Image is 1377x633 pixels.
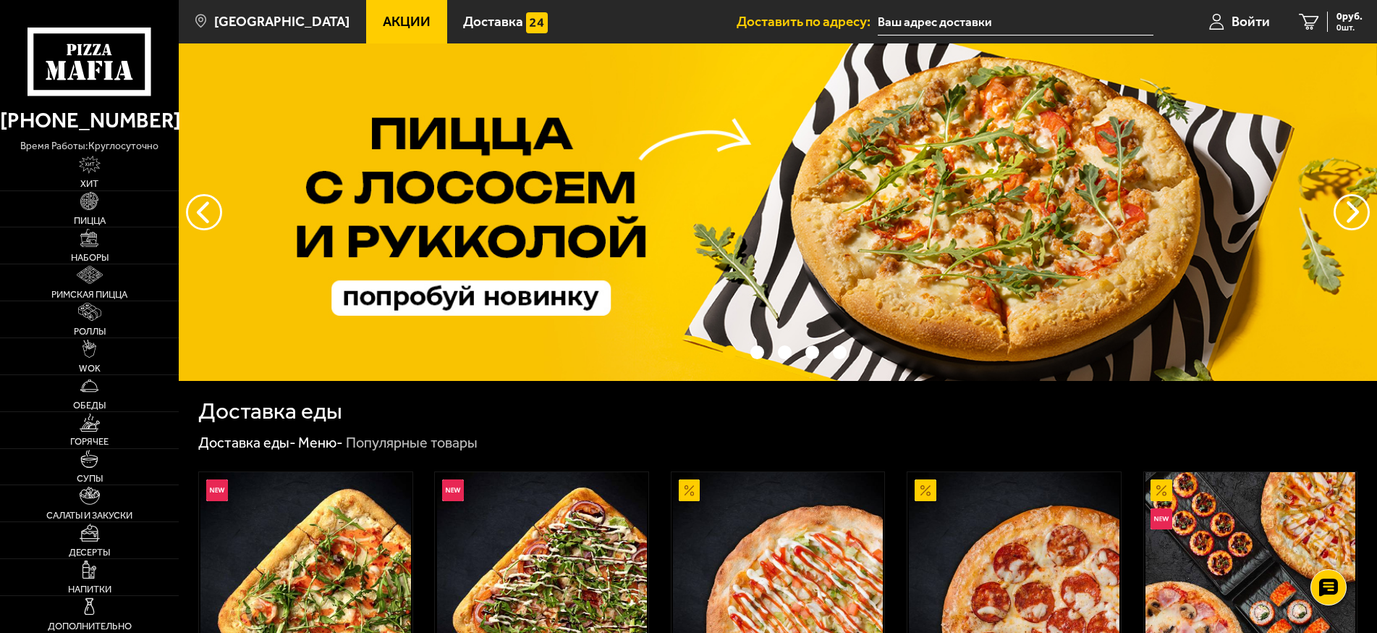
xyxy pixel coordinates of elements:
[1232,14,1270,28] span: Войти
[74,327,106,336] span: Роллы
[73,401,106,410] span: Обеды
[74,216,106,225] span: Пицца
[79,364,101,373] span: WOK
[186,194,222,230] button: следующий
[298,434,343,451] a: Меню-
[198,434,296,451] a: Доставка еды-
[679,479,700,501] img: Акционный
[463,14,523,28] span: Доставка
[915,479,936,501] img: Акционный
[46,511,132,520] span: Салаты и закуски
[77,474,103,483] span: Супы
[750,345,764,359] button: точки переключения
[68,584,111,594] span: Напитки
[778,345,792,359] button: точки переключения
[805,345,819,359] button: точки переключения
[1151,479,1172,501] img: Акционный
[80,179,98,188] span: Хит
[48,621,132,631] span: Дополнительно
[878,9,1153,35] input: Ваш адрес доставки
[1334,194,1370,230] button: предыдущий
[383,14,431,28] span: Акции
[1336,23,1363,32] span: 0 шт.
[737,14,878,28] span: Доставить по адресу:
[346,434,478,453] div: Популярные товары
[69,548,110,557] span: Десерты
[71,253,109,262] span: Наборы
[526,12,548,34] img: 15daf4d41897b9f0e9f617042186c801.svg
[214,14,349,28] span: [GEOGRAPHIC_DATA]
[198,400,342,423] h1: Доставка еды
[70,437,109,446] span: Горячее
[1336,12,1363,22] span: 0 руб.
[723,345,737,359] button: точки переключения
[442,479,464,501] img: Новинка
[206,479,228,501] img: Новинка
[51,290,127,299] span: Римская пицца
[833,345,847,359] button: точки переключения
[1151,508,1172,530] img: Новинка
